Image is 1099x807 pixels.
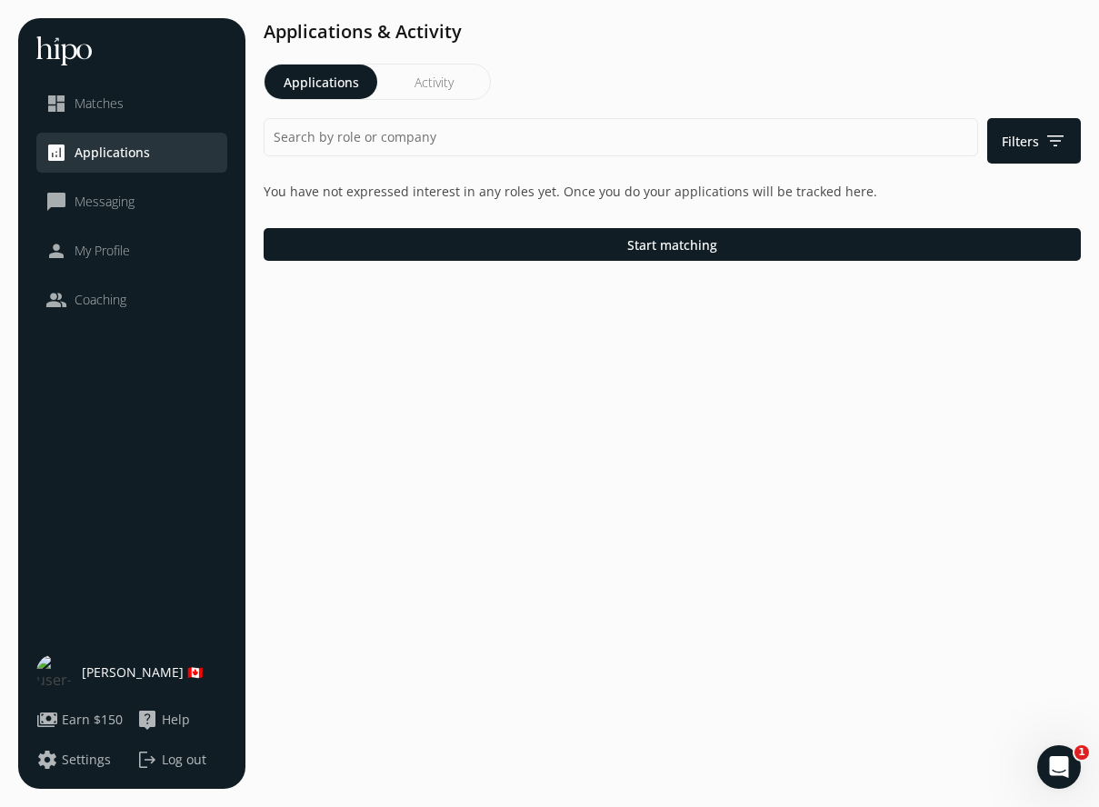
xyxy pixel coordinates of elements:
[75,144,150,162] span: Applications
[36,654,73,691] img: user-photo
[265,65,377,99] button: Applications
[75,291,126,309] span: Coaching
[45,289,218,311] a: peopleCoaching
[45,191,67,213] span: chat_bubble_outline
[75,193,135,211] span: Messaging
[45,240,67,262] span: person
[136,709,190,731] button: live_helpHelp
[377,65,490,99] button: Activity
[75,242,130,260] span: My Profile
[264,18,1081,45] h1: Applications & Activity
[62,711,123,729] span: Earn $150
[36,709,127,731] a: paymentsEarn $150
[45,289,67,311] span: people
[136,749,227,771] button: logoutLog out
[45,142,218,164] a: analyticsApplications
[136,709,227,731] a: live_helpHelp
[36,749,58,771] span: settings
[1044,130,1066,152] span: filter_list
[264,182,1081,201] p: You have not expressed interest in any roles yet. Once you do your applications will be tracked h...
[45,240,218,262] a: personMy Profile
[987,118,1081,164] button: Filtersfilter_list
[1037,745,1081,789] iframe: Intercom live chat
[136,709,158,731] span: live_help
[82,663,203,682] span: [PERSON_NAME] 🇨🇦
[36,749,111,771] button: settingsSettings
[36,36,92,65] img: hh-logo-white
[36,749,127,771] a: settingsSettings
[75,95,124,113] span: Matches
[36,709,58,731] span: payments
[264,228,1081,261] button: Start matching
[45,93,67,115] span: dashboard
[264,118,978,156] input: Search by role or company
[136,749,158,771] span: logout
[162,751,206,769] span: Log out
[1074,745,1089,760] span: 1
[36,709,123,731] button: paymentsEarn $150
[45,142,67,164] span: analytics
[45,191,218,213] a: chat_bubble_outlineMessaging
[162,711,190,729] span: Help
[45,93,218,115] a: dashboardMatches
[62,751,111,769] span: Settings
[627,235,717,254] span: Start matching
[1002,130,1066,152] span: Filters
